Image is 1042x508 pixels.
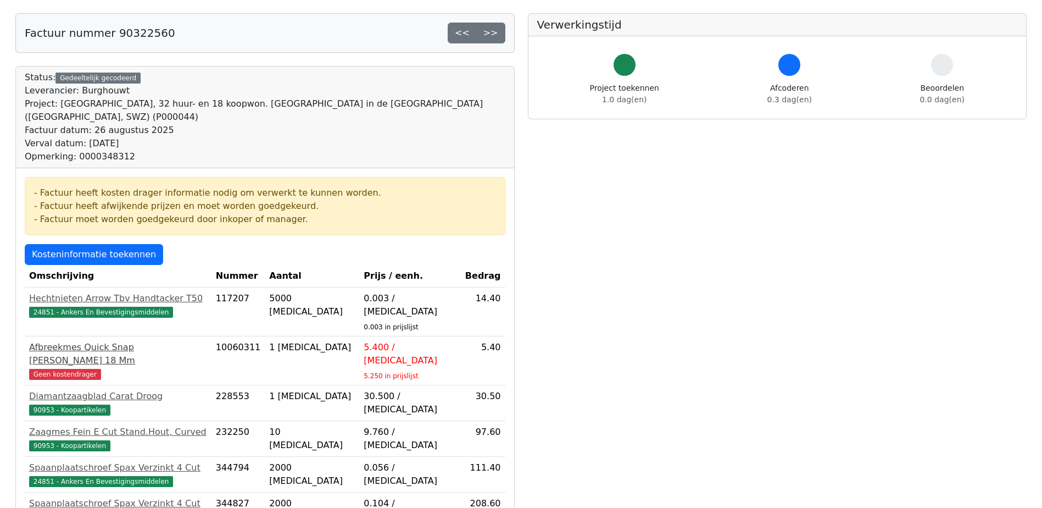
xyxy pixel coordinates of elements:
[602,95,647,104] span: 1.0 dag(en)
[29,390,207,403] div: Diamantzaagblad Carat Droog
[364,390,456,416] div: 30.500 / [MEDICAL_DATA]
[476,23,505,43] a: >>
[767,82,812,106] div: Afcoderen
[269,341,355,354] div: 1 [MEDICAL_DATA]
[461,265,505,288] th: Bedrag
[211,457,265,493] td: 344794
[25,124,505,137] div: Factuur datum: 26 augustus 2025
[211,421,265,457] td: 232250
[34,186,496,200] div: - Factuur heeft kosten drager informatie nodig om verwerkt te kunnen worden.
[29,476,173,487] span: 24851 - Ankers En Bevestigingsmiddelen
[25,265,211,288] th: Omschrijving
[29,426,207,452] a: Zaagmes Fein E Cut Stand.Hout, Curved90953 - Koopartikelen
[364,323,418,331] sub: 0.003 in prijslijst
[537,18,1018,31] h5: Verwerkingstijd
[29,292,207,318] a: Hechtnieten Arrow Tbv Handtacker T5024851 - Ankers En Bevestigingsmiddelen
[211,385,265,421] td: 228553
[25,26,175,40] h5: Factuur nummer 90322560
[211,265,265,288] th: Nummer
[29,461,207,474] div: Spaanplaatschroef Spax Verzinkt 4 Cut
[29,405,110,416] span: 90953 - Koopartikelen
[265,265,359,288] th: Aantal
[25,97,505,124] div: Project: [GEOGRAPHIC_DATA], 32 huur- en 18 koopwon. [GEOGRAPHIC_DATA] in de [GEOGRAPHIC_DATA] ([G...
[29,440,110,451] span: 90953 - Koopartikelen
[25,84,505,97] div: Leverancier: Burghouwt
[269,292,355,318] div: 5000 [MEDICAL_DATA]
[25,244,163,265] a: Kosteninformatie toekennen
[29,341,207,367] div: Afbreekmes Quick Snap [PERSON_NAME] 18 Mm
[461,457,505,493] td: 111.40
[211,288,265,336] td: 117207
[29,369,101,380] span: Geen kostendrager
[359,265,461,288] th: Prijs / eenh.
[364,341,456,367] div: 5.400 / [MEDICAL_DATA]
[920,82,965,106] div: Beoordelen
[364,461,456,488] div: 0.056 / [MEDICAL_DATA]
[461,336,505,385] td: 5.40
[269,461,355,488] div: 2000 [MEDICAL_DATA]
[25,137,505,150] div: Verval datum: [DATE]
[364,426,456,452] div: 9.760 / [MEDICAL_DATA]
[269,426,355,452] div: 10 [MEDICAL_DATA]
[269,390,355,403] div: 1 [MEDICAL_DATA]
[364,372,418,380] sub: 5.250 in prijslijst
[920,95,965,104] span: 0.0 dag(en)
[448,23,477,43] a: <<
[55,73,141,84] div: Gedeeltelijk gecodeerd
[767,95,812,104] span: 0.3 dag(en)
[29,390,207,416] a: Diamantzaagblad Carat Droog90953 - Koopartikelen
[29,341,207,380] a: Afbreekmes Quick Snap [PERSON_NAME] 18 MmGeen kostendrager
[461,288,505,336] td: 14.40
[211,336,265,385] td: 10060311
[29,426,207,439] div: Zaagmes Fein E Cut Stand.Hout, Curved
[590,82,659,106] div: Project toekennen
[29,292,207,305] div: Hechtnieten Arrow Tbv Handtacker T50
[34,200,496,213] div: - Factuur heeft afwijkende prijzen en moet worden goedgekeurd.
[25,71,505,163] div: Status:
[25,150,505,163] div: Opmerking: 0000348312
[29,307,173,318] span: 24851 - Ankers En Bevestigingsmiddelen
[29,461,207,488] a: Spaanplaatschroef Spax Verzinkt 4 Cut24851 - Ankers En Bevestigingsmiddelen
[364,292,456,318] div: 0.003 / [MEDICAL_DATA]
[461,421,505,457] td: 97.60
[34,213,496,226] div: - Factuur moet worden goedgekeurd door inkoper of manager.
[461,385,505,421] td: 30.50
